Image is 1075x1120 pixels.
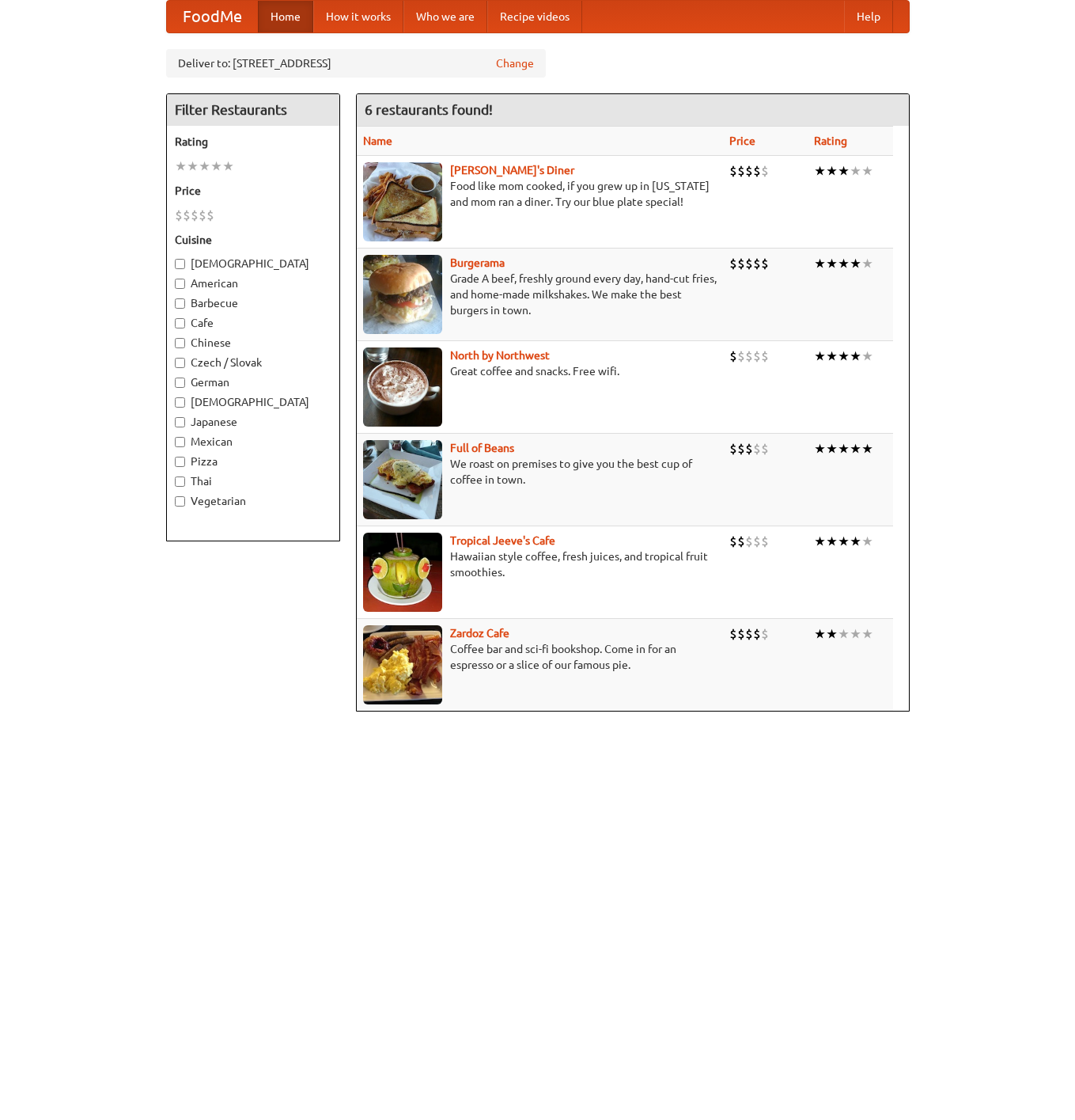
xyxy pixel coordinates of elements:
[729,440,737,457] li: $
[761,440,769,457] li: $
[729,533,737,550] li: $
[175,374,331,390] label: German
[363,363,717,379] p: Great coffee and snacks. Free wifi.
[175,295,331,311] label: Barbecue
[222,158,234,175] li: ★
[187,158,199,175] li: ★
[761,162,769,180] li: $
[175,338,185,348] input: Chinese
[826,625,838,643] li: ★
[496,55,534,71] a: Change
[166,49,546,78] div: Deliver to: [STREET_ADDRESS]
[850,255,861,272] li: ★
[175,414,331,430] label: Japanese
[450,627,509,640] a: Zardoz Cafe
[210,158,222,175] li: ★
[850,533,861,550] li: ★
[753,440,761,457] li: $
[363,533,442,612] img: jeeves.jpg
[737,347,745,365] li: $
[745,347,753,365] li: $
[814,255,826,272] li: ★
[403,1,487,32] a: Who we are
[753,533,761,550] li: $
[175,259,185,269] input: [DEMOGRAPHIC_DATA]
[175,496,185,507] input: Vegetarian
[761,533,769,550] li: $
[175,279,185,289] input: American
[861,255,873,272] li: ★
[363,641,717,673] p: Coffee bar and sci-fi bookshop. Come in for an espresso or a slice of our famous pie.
[814,625,826,643] li: ★
[850,347,861,365] li: ★
[745,625,753,643] li: $
[450,442,514,454] a: Full of Beans
[826,440,838,457] li: ★
[838,347,850,365] li: ★
[363,549,717,580] p: Hawaiian style coffee, fresh juices, and tropical fruit smoothies.
[175,318,185,328] input: Cafe
[761,255,769,272] li: $
[175,417,185,427] input: Japanese
[175,457,185,467] input: Pizza
[814,347,826,365] li: ★
[814,162,826,180] li: ★
[850,162,861,180] li: ★
[826,533,838,550] li: ★
[206,207,214,224] li: $
[363,162,442,241] img: sallys.jpg
[175,437,185,447] input: Mexican
[487,1,582,32] a: Recipe videos
[745,255,753,272] li: $
[175,315,331,331] label: Cafe
[450,164,574,177] a: [PERSON_NAME]'s Diner
[761,347,769,365] li: $
[729,255,737,272] li: $
[737,162,745,180] li: $
[199,158,210,175] li: ★
[258,1,313,32] a: Home
[183,207,191,224] li: $
[729,347,737,365] li: $
[450,534,555,547] a: Tropical Jeeve's Cafe
[737,625,745,643] li: $
[175,183,331,199] h5: Price
[844,1,893,32] a: Help
[175,358,185,368] input: Czech / Slovak
[175,378,185,388] input: German
[363,456,717,488] p: We roast on premises to give you the best cup of coffee in town.
[167,1,258,32] a: FoodMe
[363,255,442,334] img: burgerama.jpg
[363,271,717,318] p: Grade A beef, freshly ground every day, hand-cut fries, and home-made milkshakes. We make the bes...
[814,135,847,147] a: Rating
[175,134,331,150] h5: Rating
[313,1,403,32] a: How it works
[838,533,850,550] li: ★
[826,347,838,365] li: ★
[450,349,550,362] a: North by Northwest
[175,232,331,248] h5: Cuisine
[850,625,861,643] li: ★
[826,162,838,180] li: ★
[861,347,873,365] li: ★
[861,533,873,550] li: ★
[363,178,717,210] p: Food like mom cooked, if you grew up in [US_STATE] and mom ran a diner. Try our blue plate special!
[175,275,331,291] label: American
[363,347,442,427] img: north.jpg
[737,440,745,457] li: $
[175,394,331,410] label: [DEMOGRAPHIC_DATA]
[745,533,753,550] li: $
[745,440,753,457] li: $
[861,162,873,180] li: ★
[729,625,737,643] li: $
[363,440,442,519] img: beans.jpg
[861,440,873,457] li: ★
[814,533,826,550] li: ★
[737,533,745,550] li: $
[175,397,185,408] input: [DEMOGRAPHIC_DATA]
[753,162,761,180] li: $
[365,102,493,117] ng-pluralize: 6 restaurants found!
[199,207,206,224] li: $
